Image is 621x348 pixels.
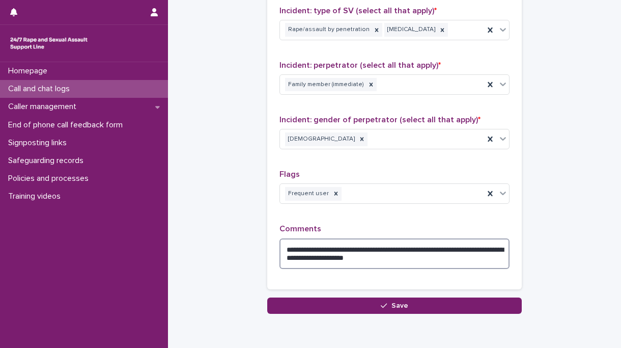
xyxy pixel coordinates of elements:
div: Family member (immediate) [285,78,365,92]
p: End of phone call feedback form [4,120,131,130]
p: Safeguarding records [4,156,92,166]
p: Signposting links [4,138,75,148]
p: Training videos [4,192,69,201]
p: Caller management [4,102,84,112]
span: Incident: gender of perpetrator (select all that apply) [279,116,481,124]
span: Comments [279,225,321,233]
div: Rape/assault by penetration [285,23,371,37]
p: Homepage [4,66,55,76]
p: Policies and processes [4,174,97,183]
img: rhQMoQhaT3yELyF149Cw [8,33,90,53]
div: [DEMOGRAPHIC_DATA] [285,132,356,146]
span: Save [391,302,408,309]
div: Frequent user [285,187,330,201]
span: Incident: perpetrator (select all that apply) [279,61,441,69]
button: Save [267,298,522,314]
p: Call and chat logs [4,84,78,94]
div: [MEDICAL_DATA] [384,23,437,37]
span: Incident: type of SV (select all that apply) [279,7,437,15]
span: Flags [279,170,300,178]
